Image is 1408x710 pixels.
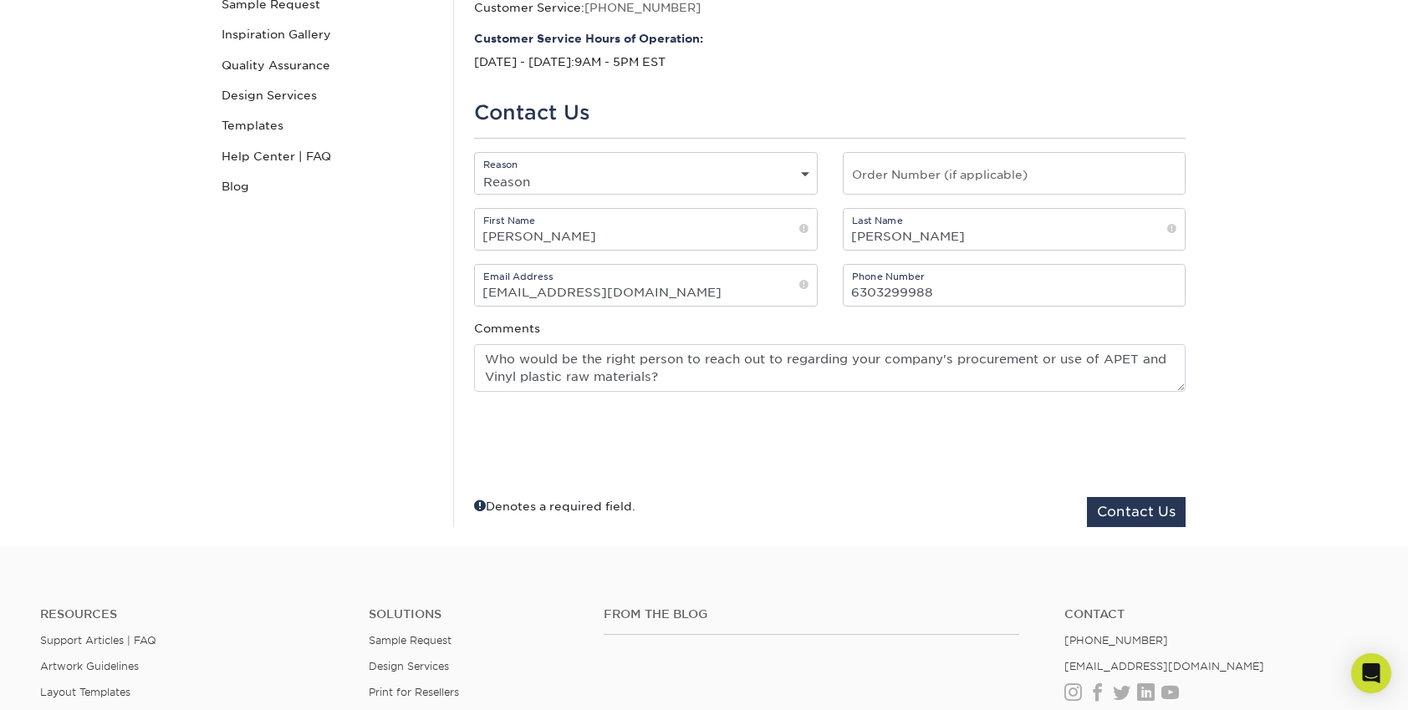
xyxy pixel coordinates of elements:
[474,497,635,515] div: Denotes a required field.
[215,141,441,171] a: Help Center | FAQ
[40,607,344,621] h4: Resources
[474,101,1186,125] h1: Contact Us
[369,607,579,621] h4: Solutions
[215,171,441,201] a: Blog
[215,80,441,110] a: Design Services
[1064,660,1264,672] a: [EMAIL_ADDRESS][DOMAIN_NAME]
[1064,607,1368,621] a: Contact
[369,660,449,672] a: Design Services
[215,50,441,80] a: Quality Assurance
[1351,653,1391,693] div: Open Intercom Messenger
[369,686,459,698] a: Print for Resellers
[40,634,156,647] a: Support Articles | FAQ
[215,19,441,49] a: Inspiration Gallery
[1064,634,1168,647] a: [PHONE_NUMBER]
[215,110,441,140] a: Templates
[369,634,451,647] a: Sample Request
[474,30,1186,47] strong: Customer Service Hours of Operation:
[931,412,1155,469] iframe: reCAPTCHA
[584,1,701,14] a: [PHONE_NUMBER]
[604,607,1019,621] h4: From the Blog
[474,320,540,337] label: Comments
[1087,497,1186,527] button: Contact Us
[474,30,1186,71] p: 9AM - 5PM EST
[474,55,574,68] span: [DATE] - [DATE]:
[4,659,142,704] iframe: Google Customer Reviews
